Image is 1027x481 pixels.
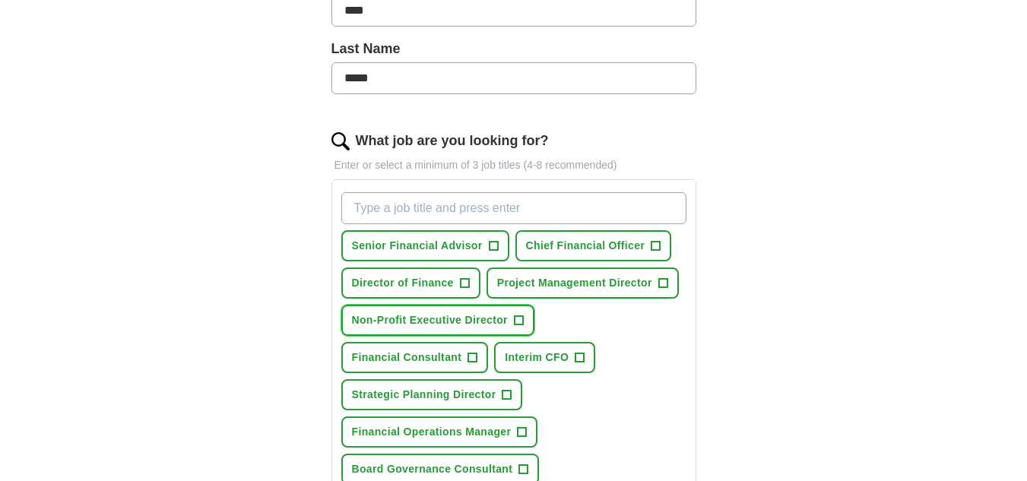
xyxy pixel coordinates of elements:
[331,39,696,59] label: Last Name
[497,275,652,291] span: Project Management Director
[341,192,686,224] input: Type a job title and press enter
[515,230,672,261] button: Chief Financial Officer
[352,275,454,291] span: Director of Finance
[352,350,462,365] span: Financial Consultant
[331,157,696,173] p: Enter or select a minimum of 3 job titles (4-8 recommended)
[341,305,534,336] button: Non-Profit Executive Director
[352,424,512,440] span: Financial Operations Manager
[331,132,350,150] img: search.png
[341,267,480,299] button: Director of Finance
[341,379,523,410] button: Strategic Planning Director
[356,131,549,151] label: What job are you looking for?
[352,461,513,477] span: Board Governance Consultant
[341,416,538,448] button: Financial Operations Manager
[352,387,496,403] span: Strategic Planning Director
[352,312,508,328] span: Non-Profit Executive Director
[505,350,569,365] span: Interim CFO
[487,267,679,299] button: Project Management Director
[341,342,489,373] button: Financial Consultant
[494,342,595,373] button: Interim CFO
[341,230,509,261] button: Senior Financial Advisor
[526,238,645,254] span: Chief Financial Officer
[352,238,483,254] span: Senior Financial Advisor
